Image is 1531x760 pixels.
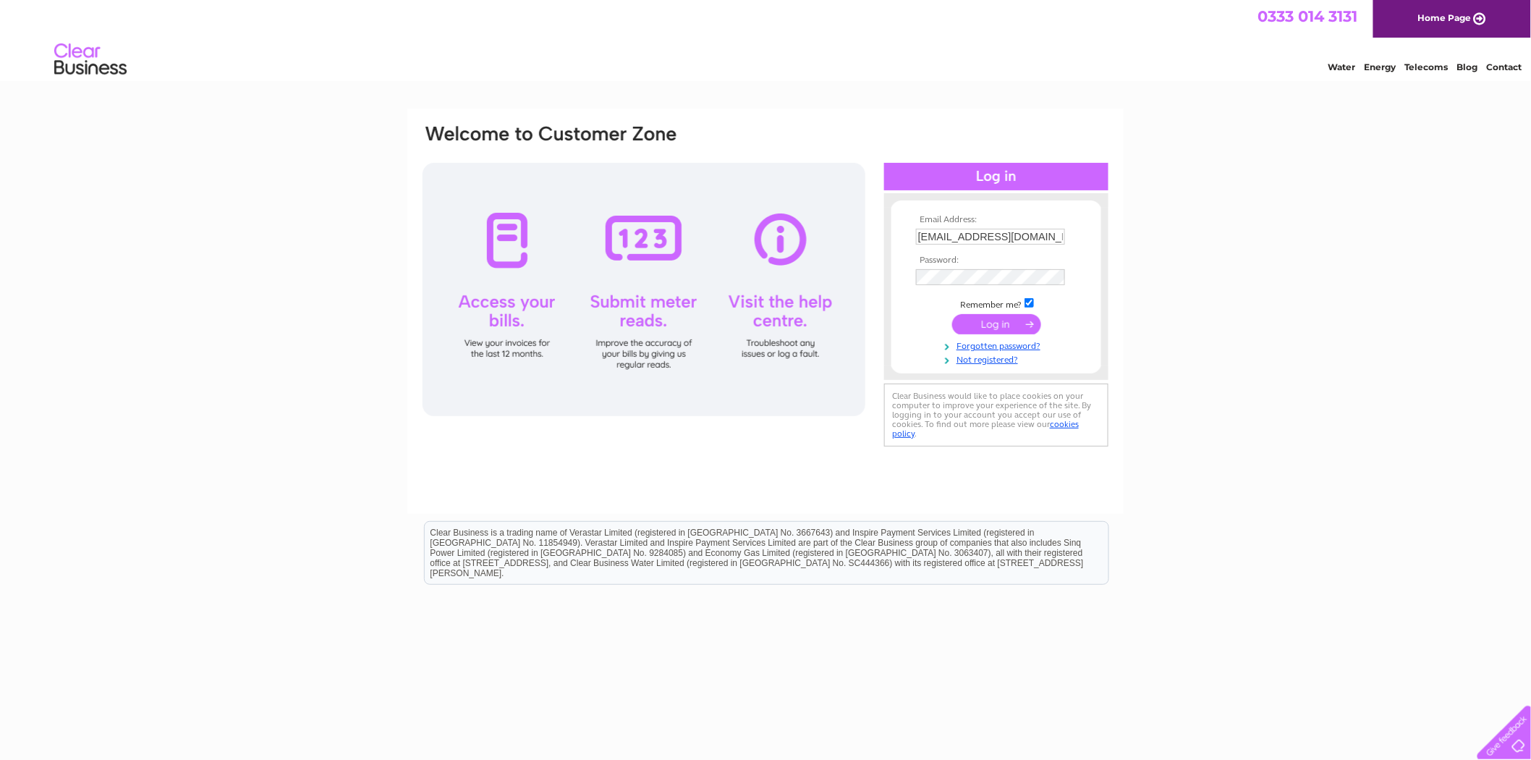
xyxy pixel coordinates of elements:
a: Blog [1457,62,1478,72]
input: Submit [952,314,1041,334]
th: Password: [912,256,1080,266]
a: Contact [1487,62,1522,72]
a: Forgotten password? [916,338,1080,352]
a: Energy [1365,62,1396,72]
a: Not registered? [916,352,1080,366]
div: Clear Business would like to place cookies on your computer to improve your experience of the sit... [884,384,1108,447]
td: Remember me? [912,296,1080,311]
a: 0333 014 3131 [1258,7,1358,25]
a: Water [1328,62,1356,72]
img: logo.png [54,38,127,82]
a: cookies policy [892,419,1079,439]
a: Telecoms [1405,62,1449,72]
th: Email Address: [912,215,1080,225]
div: Clear Business is a trading name of Verastar Limited (registered in [GEOGRAPHIC_DATA] No. 3667643... [425,8,1108,70]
